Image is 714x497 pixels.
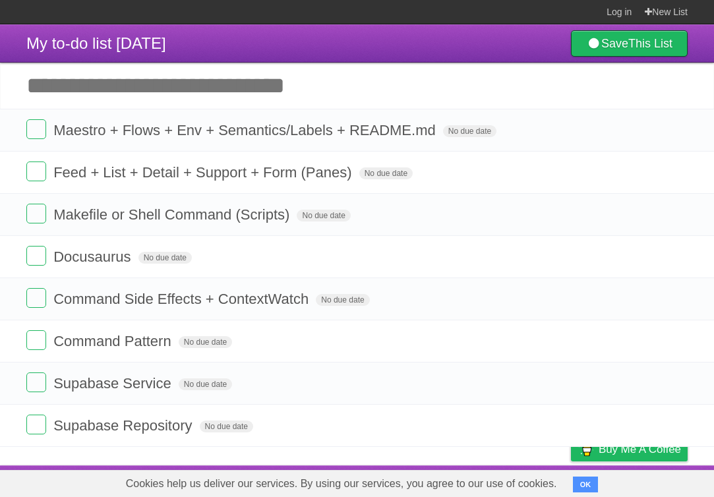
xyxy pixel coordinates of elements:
span: No due date [200,421,253,432]
a: Privacy [554,469,588,494]
label: Done [26,204,46,223]
a: Terms [509,469,538,494]
span: Buy me a coffee [599,438,681,461]
span: No due date [316,294,369,306]
span: Feed + List + Detail + Support + Form (Panes) [53,164,355,181]
span: Command Pattern [53,333,175,349]
a: About [396,469,423,494]
a: Suggest a feature [605,469,688,494]
span: No due date [179,378,232,390]
b: This List [628,37,672,50]
label: Done [26,330,46,350]
label: Done [26,161,46,181]
span: Command Side Effects + ContextWatch [53,291,312,307]
img: Buy me a coffee [578,438,595,460]
span: Makefile or Shell Command (Scripts) [53,206,293,223]
span: Supabase Service [53,375,175,392]
a: Buy me a coffee [571,437,688,461]
a: SaveThis List [571,30,688,57]
span: No due date [138,252,192,264]
label: Done [26,372,46,392]
span: Supabase Repository [53,417,195,434]
label: Done [26,246,46,266]
span: No due date [359,167,413,179]
span: No due date [179,336,232,348]
a: Developers [439,469,492,494]
span: Docusaurus [53,248,134,265]
label: Done [26,288,46,308]
span: No due date [297,210,350,221]
span: My to-do list [DATE] [26,34,166,52]
span: Cookies help us deliver our services. By using our services, you agree to our use of cookies. [113,471,570,497]
span: No due date [443,125,496,137]
button: OK [573,477,599,492]
span: Maestro + Flows + Env + Semantics/Labels + README.md [53,122,439,138]
label: Done [26,415,46,434]
label: Done [26,119,46,139]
